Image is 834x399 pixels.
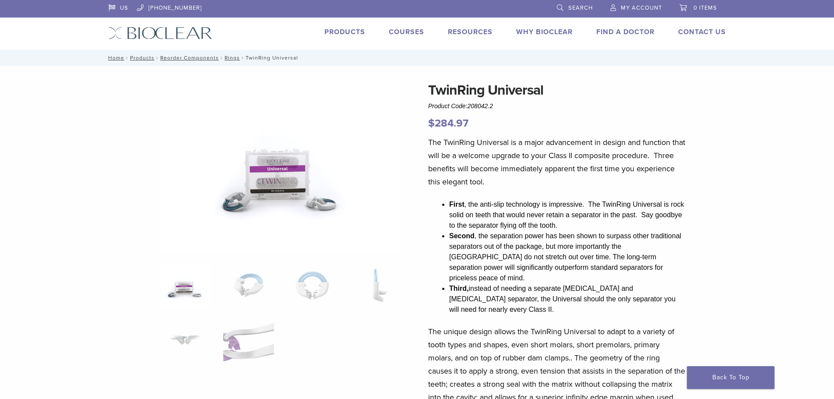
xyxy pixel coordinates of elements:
[428,117,468,130] bdi: 284.97
[160,55,219,61] a: Reorder Components
[287,264,338,307] img: TwinRing Universal - Image 3
[678,28,726,36] a: Contact Us
[240,56,246,60] span: /
[693,4,717,11] span: 0 items
[389,28,424,36] a: Courses
[223,318,274,362] img: TwinRing Universal - Image 6
[155,56,160,60] span: /
[160,318,210,362] img: TwinRing Universal - Image 5
[160,264,210,307] img: 208042.2-324x324.png
[124,56,130,60] span: /
[596,28,655,36] a: Find A Doctor
[428,136,686,188] p: The TwinRing Universal is a major advancement in design and function that will be a welcome upgra...
[428,117,435,130] span: $
[223,264,274,307] img: TwinRing Universal - Image 2
[448,28,493,36] a: Resources
[225,55,240,61] a: Rings
[428,102,493,109] span: Product Code:
[449,283,686,315] li: instead of needing a separate [MEDICAL_DATA] and [MEDICAL_DATA] separator, the Universal should t...
[449,201,465,208] strong: First
[324,28,365,36] a: Products
[449,199,686,231] li: , the anti-slip technology is impressive. The TwinRing Universal is rock solid on teeth that woul...
[449,232,475,240] strong: Second
[428,80,686,101] h1: TwinRing Universal
[687,366,774,389] a: Back To Top
[219,56,225,60] span: /
[109,27,212,39] img: Bioclear
[468,102,493,109] span: 208042.2
[102,50,732,66] nav: TwinRing Universal
[621,4,662,11] span: My Account
[449,285,468,292] strong: Third,
[130,55,155,61] a: Products
[568,4,593,11] span: Search
[351,264,401,307] img: TwinRing Universal - Image 4
[449,231,686,283] li: , the separation power has been shown to surpass other traditional separators out of the package,...
[160,80,401,252] img: 208042.2
[106,55,124,61] a: Home
[516,28,573,36] a: Why Bioclear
